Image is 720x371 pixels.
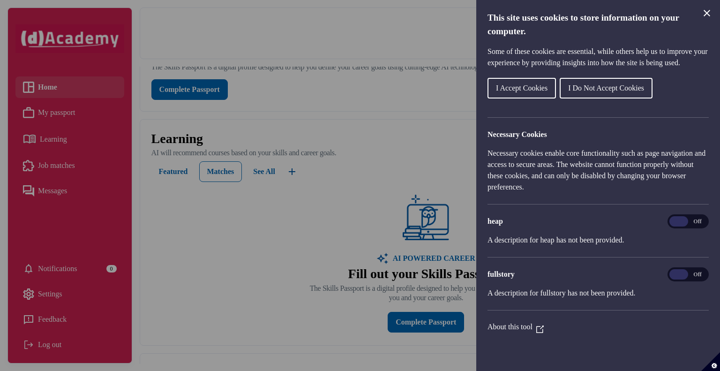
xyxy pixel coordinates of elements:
h3: heap [487,216,709,227]
h2: Necessary Cookies [487,129,709,140]
button: I Accept Cookies [487,78,556,98]
span: I Do Not Accept Cookies [568,84,644,92]
span: On [669,216,688,227]
p: Necessary cookies enable core functionality such as page navigation and access to secure areas. T... [487,148,709,193]
span: I Accept Cookies [496,84,547,92]
h1: This site uses cookies to store information on your computer. [487,11,709,38]
span: Off [688,216,707,227]
button: Set cookie preferences [701,352,720,371]
span: On [669,269,688,280]
a: About this tool [487,323,544,331]
p: Some of these cookies are essential, while others help us to improve your experience by providing... [487,46,709,68]
p: A description for heap has not been provided. [487,235,709,246]
button: I Do Not Accept Cookies [560,78,652,98]
p: A description for fullstory has not been provided. [487,288,709,299]
button: Close Cookie Control [701,8,712,19]
span: Off [688,269,707,280]
h3: fullstory [487,269,709,280]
